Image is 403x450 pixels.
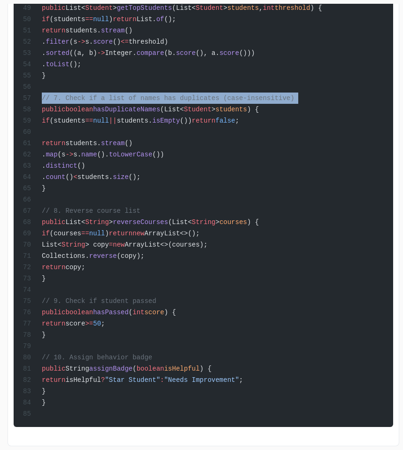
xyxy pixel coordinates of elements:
[117,4,172,12] span: getTopStudents
[42,241,62,248] span: List<
[93,38,113,46] span: score
[42,151,46,158] span: .
[124,27,132,34] span: ()
[93,16,109,23] span: null
[129,173,140,181] span: ();
[42,320,65,327] span: return
[42,365,65,372] span: public
[137,49,164,57] span: compare
[42,185,46,192] span: }
[42,94,294,102] span: // 7. Check if a list of names has duplicates (case-insensitive)
[164,365,200,372] span: isHelpful
[85,320,93,327] span: >=
[109,218,113,226] span: >
[263,4,275,12] span: int
[93,117,109,124] span: null
[144,230,200,237] span: ArrayList<>();
[42,61,46,68] span: .
[89,252,117,260] span: reverse
[109,151,152,158] span: toLowerCase
[160,106,184,113] span: (List<
[235,117,239,124] span: ;
[124,241,207,248] span: ArrayList<>(courses);
[77,173,113,181] span: students.
[164,49,176,57] span: (b.
[89,230,105,237] span: null
[247,218,259,226] span: ) {
[192,218,215,226] span: String
[42,173,46,181] span: .
[65,140,101,147] span: students.
[77,38,85,46] span: ->
[42,376,65,384] span: return
[42,252,89,260] span: Collections.
[101,140,124,147] span: stream
[113,38,121,46] span: ()
[117,252,145,260] span: (copy);
[65,27,101,34] span: students.
[46,173,65,181] span: count
[105,49,136,57] span: Integer.
[310,4,322,12] span: ) {
[81,151,97,158] span: name
[200,365,211,372] span: ) {
[105,376,160,384] span: "Star Student"
[109,230,132,237] span: return
[65,320,85,327] span: score
[65,309,93,316] span: boolean
[275,4,310,12] span: threshold
[152,151,164,158] span: ())
[85,117,93,124] span: ==
[50,16,85,23] span: (students
[65,106,93,113] span: boolean
[196,4,224,12] span: Student
[247,106,259,113] span: ) {
[239,49,255,57] span: ()))
[211,106,215,113] span: >
[101,376,105,384] span: ?
[73,151,81,158] span: s.
[42,331,46,339] span: }
[132,309,144,316] span: int
[109,241,113,248] span: =
[85,4,113,12] span: Student
[89,365,132,372] span: assignBadge
[85,16,93,23] span: ==
[65,4,85,12] span: List<
[164,16,176,23] span: ();
[109,117,117,124] span: ||
[42,49,46,57] span: .
[239,376,243,384] span: ;
[70,49,97,57] span: ((a, b)
[42,218,65,226] span: public
[85,241,108,248] span: > copy
[46,38,69,46] span: filter
[42,399,46,406] span: }
[132,230,144,237] span: new
[113,241,124,248] span: new
[121,38,129,46] span: <=
[42,140,65,147] span: return
[42,16,50,23] span: if
[97,151,109,158] span: ().
[164,376,239,384] span: "Needs Improvement"
[192,117,215,124] span: return
[65,264,85,271] span: copy;
[113,4,116,12] span: >
[93,320,101,327] span: 50
[62,241,85,248] span: String
[46,49,69,57] span: sorted
[42,162,46,170] span: .
[259,4,263,12] span: ,
[113,173,129,181] span: size
[168,218,192,226] span: (List<
[58,151,66,158] span: (s
[101,320,105,327] span: ;
[219,218,247,226] span: courses
[109,16,113,23] span: )
[105,230,108,237] span: )
[216,117,235,124] span: false
[97,49,105,57] span: ->
[65,365,89,372] span: String
[50,117,85,124] span: (students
